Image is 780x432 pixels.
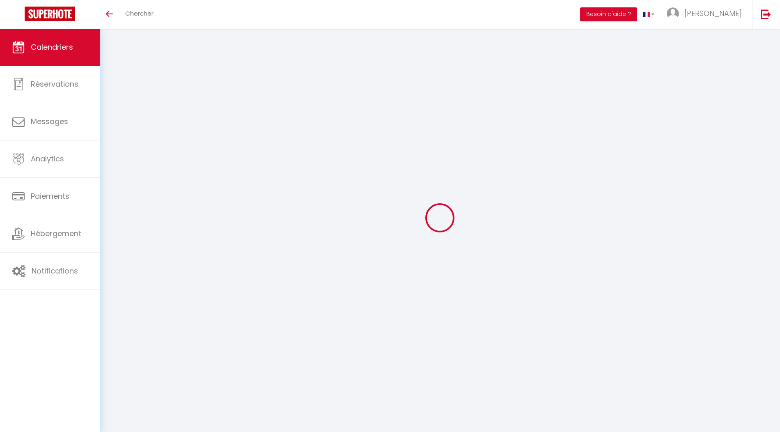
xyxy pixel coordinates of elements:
span: Analytics [31,154,64,164]
span: Réservations [31,79,78,89]
span: Hébergement [31,228,81,239]
img: logout [761,9,771,19]
span: Messages [31,116,68,126]
span: Notifications [32,266,78,276]
img: ... [667,7,679,20]
span: Chercher [125,9,154,18]
button: Besoin d'aide ? [580,7,637,21]
span: [PERSON_NAME] [684,8,742,18]
img: Super Booking [25,7,75,21]
span: Calendriers [31,42,73,52]
span: Paiements [31,191,69,201]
